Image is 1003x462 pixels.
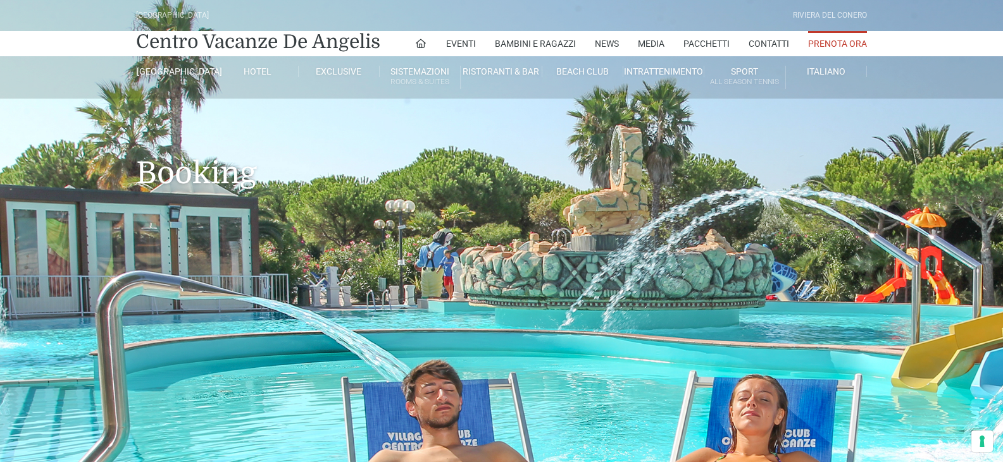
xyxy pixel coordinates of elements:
[461,66,542,77] a: Ristoranti & Bar
[136,9,209,21] div: [GEOGRAPHIC_DATA]
[136,99,867,210] h1: Booking
[807,66,845,76] span: Italiano
[704,76,785,88] small: All Season Tennis
[380,66,461,89] a: SistemazioniRooms & Suites
[217,66,298,77] a: Hotel
[136,29,380,54] a: Centro Vacanze De Angelis
[623,66,704,77] a: Intrattenimento
[595,31,619,56] a: News
[446,31,476,56] a: Eventi
[786,66,867,77] a: Italiano
[704,66,785,89] a: SportAll Season Tennis
[542,66,623,77] a: Beach Club
[380,76,460,88] small: Rooms & Suites
[749,31,789,56] a: Contatti
[495,31,576,56] a: Bambini e Ragazzi
[136,66,217,77] a: [GEOGRAPHIC_DATA]
[808,31,867,56] a: Prenota Ora
[299,66,380,77] a: Exclusive
[793,9,867,21] div: Riviera Del Conero
[971,430,993,452] button: Le tue preferenze relative al consenso per le tecnologie di tracciamento
[683,31,730,56] a: Pacchetti
[638,31,664,56] a: Media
